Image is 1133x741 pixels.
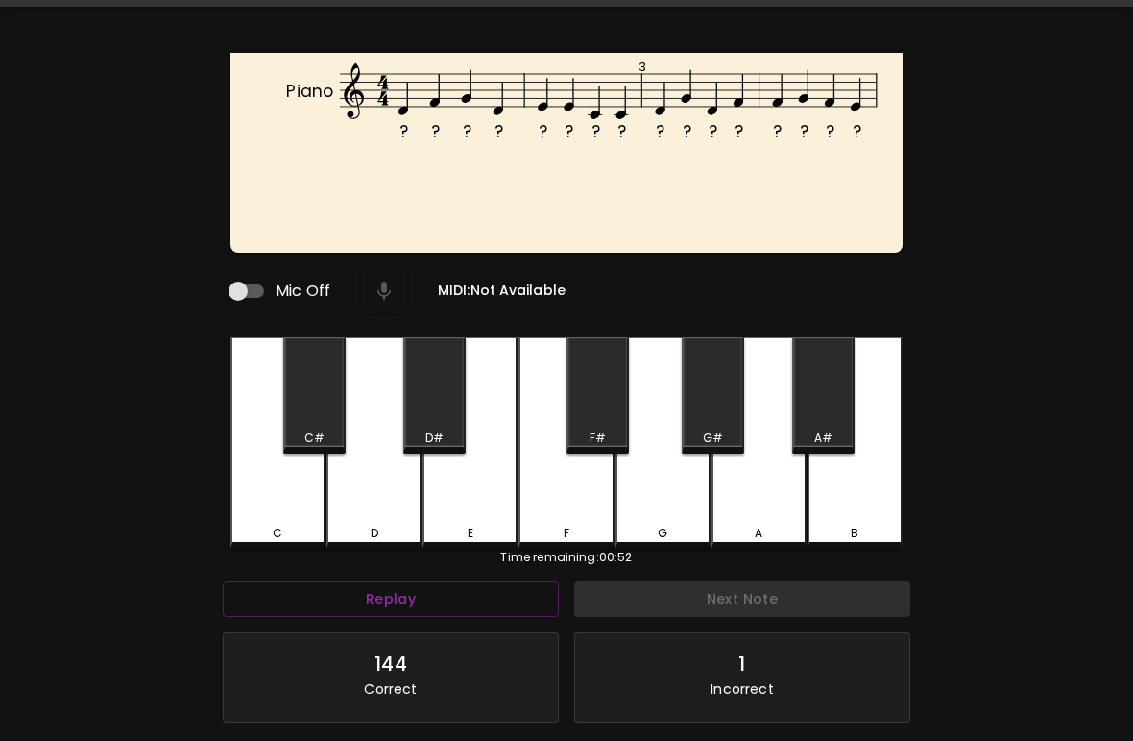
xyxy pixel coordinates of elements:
text: 3 [639,59,647,75]
button: Replay [223,581,559,617]
div: G# [703,430,723,447]
text: ? [735,120,744,143]
div: F [564,525,569,542]
div: C [273,525,282,542]
text: ? [683,120,691,143]
text: ? [774,120,783,143]
div: 144 [374,649,406,679]
text: ? [540,120,548,143]
text: ? [463,120,471,143]
p: Correct [364,679,417,699]
text: ? [827,120,835,143]
div: 1 [738,649,745,679]
text: ? [591,120,600,143]
p: Incorrect [711,679,773,699]
div: B [851,525,858,542]
text: ? [854,120,862,143]
h6: MIDI: Not Available [438,281,566,302]
span: Mic Off [276,280,330,303]
text: ? [566,120,574,143]
div: Time remaining: 00:52 [230,549,903,566]
text: ? [399,120,408,143]
div: A# [814,430,832,447]
div: C# [304,430,325,447]
div: D [371,525,378,542]
text: Piano [287,80,334,103]
text: ? [710,120,718,143]
div: E [468,525,473,542]
text: ? [801,120,809,143]
div: G [658,525,667,542]
div: F# [590,430,606,447]
text: ? [495,120,504,143]
text: ? [657,120,665,143]
text: ? [431,120,440,143]
div: A [755,525,762,542]
div: D# [425,430,444,447]
text: ? [618,120,627,143]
